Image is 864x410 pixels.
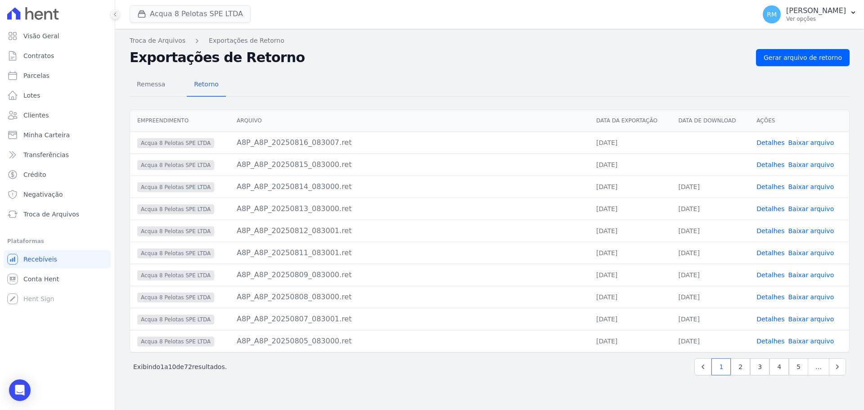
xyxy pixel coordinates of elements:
span: Acqua 8 Pelotas SPE LTDA [137,226,214,236]
span: Acqua 8 Pelotas SPE LTDA [137,204,214,214]
a: 2 [731,358,750,375]
span: 10 [168,363,176,370]
span: Acqua 8 Pelotas SPE LTDA [137,337,214,347]
div: A8P_A8P_20250807_083001.ret [237,314,582,324]
a: 1 [711,358,731,375]
span: Negativação [23,190,63,199]
a: Remessa [130,73,172,97]
div: A8P_A8P_20250816_083007.ret [237,137,582,148]
span: Recebíveis [23,255,57,264]
span: Contratos [23,51,54,60]
div: A8P_A8P_20250808_083000.ret [237,292,582,302]
span: Acqua 8 Pelotas SPE LTDA [137,293,214,302]
div: Open Intercom Messenger [9,379,31,401]
a: Detalhes [756,205,784,212]
td: [DATE] [671,242,750,264]
span: Acqua 8 Pelotas SPE LTDA [137,160,214,170]
a: Conta Hent [4,270,111,288]
a: Crédito [4,166,111,184]
a: Detalhes [756,293,784,301]
span: Retorno [189,75,224,93]
a: Next [829,358,846,375]
td: [DATE] [589,153,671,176]
span: RM [767,11,777,18]
th: Empreendimento [130,110,229,132]
a: Previous [694,358,711,375]
div: Plataformas [7,236,108,247]
a: Retorno [187,73,226,97]
td: [DATE] [589,330,671,352]
a: Baixar arquivo [788,183,834,190]
a: Transferências [4,146,111,164]
span: Visão Geral [23,32,59,41]
a: Recebíveis [4,250,111,268]
p: Ver opções [786,15,846,23]
a: Detalhes [756,161,784,168]
span: Parcelas [23,71,49,80]
a: 3 [750,358,769,375]
th: Arquivo [229,110,589,132]
span: Acqua 8 Pelotas SPE LTDA [137,138,214,148]
div: A8P_A8P_20250813_083000.ret [237,203,582,214]
span: Acqua 8 Pelotas SPE LTDA [137,182,214,192]
a: Troca de Arquivos [130,36,185,45]
span: Acqua 8 Pelotas SPE LTDA [137,315,214,324]
div: A8P_A8P_20250812_083001.ret [237,225,582,236]
span: Clientes [23,111,49,120]
td: [DATE] [589,242,671,264]
a: Detalhes [756,183,784,190]
div: A8P_A8P_20250814_083000.ret [237,181,582,192]
a: 5 [789,358,808,375]
td: [DATE] [589,220,671,242]
td: [DATE] [671,198,750,220]
a: Detalhes [756,271,784,279]
a: Lotes [4,86,111,104]
span: Minha Carteira [23,131,70,140]
a: Detalhes [756,249,784,257]
th: Ações [749,110,849,132]
a: Baixar arquivo [788,161,834,168]
td: [DATE] [671,286,750,308]
a: Troca de Arquivos [4,205,111,223]
th: Data de Download [671,110,750,132]
span: Remessa [131,75,171,93]
td: [DATE] [589,286,671,308]
a: Baixar arquivo [788,338,834,345]
span: 72 [184,363,192,370]
td: [DATE] [589,198,671,220]
a: Exportações de Retorno [209,36,284,45]
a: Detalhes [756,338,784,345]
a: 4 [769,358,789,375]
td: [DATE] [589,176,671,198]
a: Baixar arquivo [788,249,834,257]
a: Contratos [4,47,111,65]
a: Baixar arquivo [788,205,834,212]
a: Visão Geral [4,27,111,45]
a: Clientes [4,106,111,124]
a: Baixar arquivo [788,227,834,234]
td: [DATE] [671,264,750,286]
td: [DATE] [671,176,750,198]
span: 1 [160,363,164,370]
td: [DATE] [589,131,671,153]
a: Negativação [4,185,111,203]
td: [DATE] [589,264,671,286]
a: Baixar arquivo [788,293,834,301]
a: Gerar arquivo de retorno [756,49,850,66]
span: Conta Hent [23,275,59,284]
nav: Breadcrumb [130,36,850,45]
a: Baixar arquivo [788,139,834,146]
span: Troca de Arquivos [23,210,79,219]
button: RM [PERSON_NAME] Ver opções [756,2,864,27]
a: Parcelas [4,67,111,85]
div: A8P_A8P_20250805_083000.ret [237,336,582,347]
a: Detalhes [756,315,784,323]
td: [DATE] [589,308,671,330]
a: Minha Carteira [4,126,111,144]
span: Crédito [23,170,46,179]
p: Exibindo a de resultados. [133,362,227,371]
span: Gerar arquivo de retorno [764,53,842,62]
a: Baixar arquivo [788,315,834,323]
div: A8P_A8P_20250811_083001.ret [237,248,582,258]
h2: Exportações de Retorno [130,50,749,66]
